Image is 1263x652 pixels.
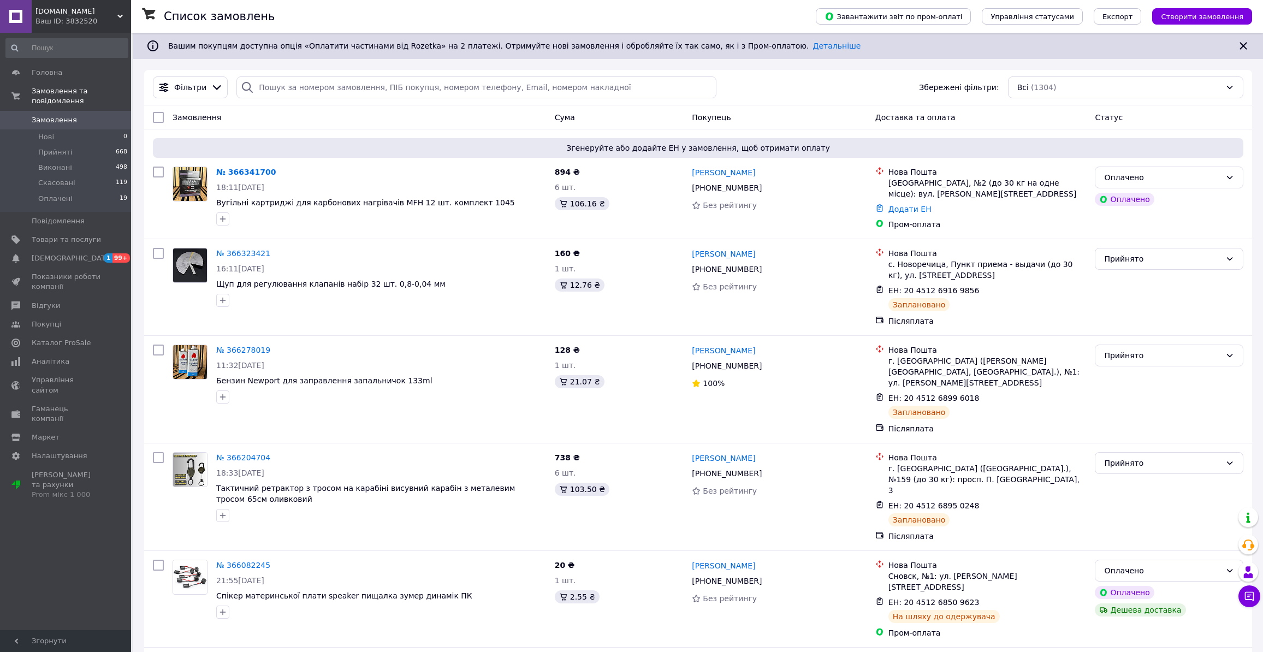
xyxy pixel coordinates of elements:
span: Управління сайтом [32,375,101,395]
span: 21:55[DATE] [216,576,264,585]
a: Тактичний ретрактор з тросом на карабіні висувний карабін з металевим тросом 65см оливковий [216,484,515,503]
span: Покупець [692,113,731,122]
span: 100% [703,379,725,388]
span: Повідомлення [32,216,85,226]
span: 99+ [112,253,131,263]
a: № 366323421 [216,249,270,258]
span: Доставка та оплата [875,113,956,122]
div: Прийнято [1104,457,1221,469]
span: Управління статусами [991,13,1074,21]
button: Управління статусами [982,8,1083,25]
span: Каталог ProSale [32,338,91,348]
h1: Список замовлень [164,10,275,23]
span: Оплачені [38,194,73,204]
div: На шляху до одержувача [888,610,1000,623]
div: Оплачено [1095,586,1154,599]
span: 894 ₴ [555,168,580,176]
div: Заплановано [888,406,950,419]
img: Фото товару [173,345,207,379]
div: Нова Пошта [888,248,1087,259]
span: 1 шт. [555,576,576,585]
span: 6 шт. [555,469,576,477]
a: Бензин Newport для заправлення запальничок 133ml [216,376,432,385]
div: 12.76 ₴ [555,278,604,292]
div: Післяплата [888,423,1087,434]
div: [PHONE_NUMBER] [690,262,764,277]
a: Вугільні картриджі для карбонових нагрівачів MFH 12 шт. комплект 1045 [216,198,515,207]
span: ЕН: 20 4512 6899 6018 [888,394,980,402]
span: Показники роботи компанії [32,272,101,292]
div: г. [GEOGRAPHIC_DATA] ([GEOGRAPHIC_DATA].), №159 (до 30 кг): просп. П. [GEOGRAPHIC_DATA], 3 [888,463,1087,496]
span: 1 шт. [555,264,576,273]
div: Післяплата [888,316,1087,327]
img: Фото товару [173,453,207,487]
span: Створити замовлення [1161,13,1243,21]
span: Налаштування [32,451,87,461]
a: Детальніше [813,42,861,50]
a: Фото товару [173,167,207,201]
span: Скасовані [38,178,75,188]
span: [PERSON_NAME] та рахунки [32,470,101,500]
div: [PHONE_NUMBER] [690,180,764,195]
button: Створити замовлення [1152,8,1252,25]
span: Завантажити звіт по пром-оплаті [825,11,962,21]
div: 106.16 ₴ [555,197,609,210]
a: № 366204704 [216,453,270,462]
span: ЕН: 20 4512 6916 9856 [888,286,980,295]
a: Щуп для регулювання клапанів набір 32 шт. 0,8-0,04 мм [216,280,446,288]
a: № 366082245 [216,561,270,570]
div: Нова Пошта [888,345,1087,355]
span: Гаманець компанії [32,404,101,424]
div: Післяплата [888,531,1087,542]
span: 0 [123,132,127,142]
span: 119 [116,178,127,188]
span: 18:33[DATE] [216,469,264,477]
a: Фото товару [173,248,207,283]
div: [PHONE_NUMBER] [690,358,764,374]
span: Без рейтингу [703,201,757,210]
span: Експорт [1102,13,1133,21]
button: Експорт [1094,8,1142,25]
span: 668 [116,147,127,157]
span: 128 ₴ [555,346,580,354]
div: Оплачено [1104,171,1221,183]
a: [PERSON_NAME] [692,167,755,178]
span: Замовлення та повідомлення [32,86,131,106]
span: Згенеруйте або додайте ЕН у замовлення, щоб отримати оплату [157,143,1239,153]
span: Вашим покупцям доступна опція «Оплатити частинами від Rozetka» на 2 платежі. Отримуйте нові замов... [168,42,861,50]
img: Фото товару [173,560,207,594]
span: Без рейтингу [703,487,757,495]
div: Оплачено [1095,193,1154,206]
span: (1304) [1031,83,1057,92]
button: Чат з покупцем [1238,585,1260,607]
span: Головна [32,68,62,78]
span: Товари та послуги [32,235,101,245]
span: Замовлення [32,115,77,125]
span: 16:11[DATE] [216,264,264,273]
span: Drongo.com.ua [35,7,117,16]
span: [DEMOGRAPHIC_DATA] [32,253,112,263]
div: Прийнято [1104,349,1221,361]
img: Фото товару [173,248,207,282]
div: Пром-оплата [888,627,1087,638]
span: 738 ₴ [555,453,580,462]
span: Без рейтингу [703,594,757,603]
a: Додати ЕН [888,205,932,214]
span: Нові [38,132,54,142]
span: 20 ₴ [555,561,574,570]
span: Маркет [32,432,60,442]
a: [PERSON_NAME] [692,560,755,571]
input: Пошук [5,38,128,58]
span: Всі [1017,82,1029,93]
div: 21.07 ₴ [555,375,604,388]
span: ЕН: 20 4512 6895 0248 [888,501,980,510]
div: 2.55 ₴ [555,590,600,603]
a: Створити замовлення [1141,11,1252,20]
div: г. [GEOGRAPHIC_DATA] ([PERSON_NAME][GEOGRAPHIC_DATA], [GEOGRAPHIC_DATA].), №1: ул. [PERSON_NAME][... [888,355,1087,388]
a: Фото товару [173,452,207,487]
span: Виконані [38,163,72,173]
